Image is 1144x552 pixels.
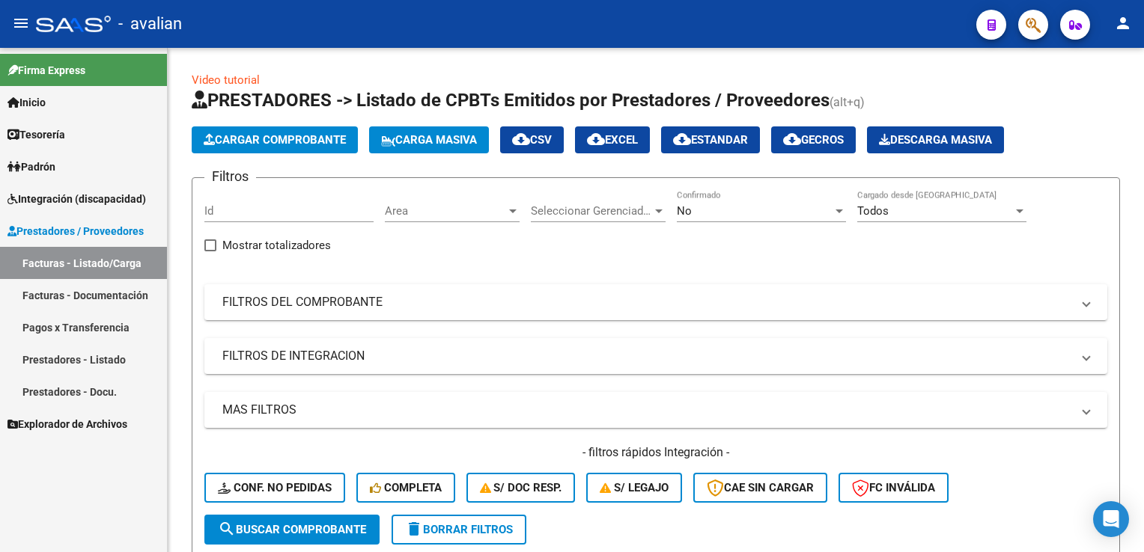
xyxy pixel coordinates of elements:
[7,94,46,111] span: Inicio
[369,126,489,153] button: Carga Masiva
[7,416,127,432] span: Explorador de Archivos
[707,481,814,494] span: CAE SIN CARGAR
[587,130,605,148] mat-icon: cloud_download
[204,473,345,503] button: Conf. no pedidas
[218,481,332,494] span: Conf. no pedidas
[852,481,935,494] span: FC Inválida
[218,523,366,536] span: Buscar Comprobante
[661,126,760,153] button: Estandar
[370,481,442,494] span: Completa
[867,126,1004,153] app-download-masive: Descarga masiva de comprobantes (adjuntos)
[192,90,830,111] span: PRESTADORES -> Listado de CPBTs Emitidos por Prestadores / Proveedores
[7,62,85,79] span: Firma Express
[587,133,638,147] span: EXCEL
[857,204,889,218] span: Todos
[204,444,1107,461] h4: - filtros rápidos Integración -
[405,523,513,536] span: Borrar Filtros
[512,130,530,148] mat-icon: cloud_download
[222,294,1071,310] mat-panel-title: FILTROS DEL COMPROBANTE
[204,515,380,545] button: Buscar Comprobante
[222,402,1071,418] mat-panel-title: MAS FILTROS
[693,473,827,503] button: CAE SIN CARGAR
[466,473,576,503] button: S/ Doc Resp.
[867,126,1004,153] button: Descarga Masiva
[1093,501,1129,537] div: Open Intercom Messenger
[356,473,455,503] button: Completa
[673,130,691,148] mat-icon: cloud_download
[392,515,526,545] button: Borrar Filtros
[879,133,992,147] span: Descarga Masiva
[839,473,949,503] button: FC Inválida
[218,520,236,538] mat-icon: search
[7,191,146,207] span: Integración (discapacidad)
[783,133,844,147] span: Gecros
[677,204,692,218] span: No
[673,133,748,147] span: Estandar
[783,130,801,148] mat-icon: cloud_download
[1114,14,1132,32] mat-icon: person
[12,14,30,32] mat-icon: menu
[204,166,256,187] h3: Filtros
[204,392,1107,428] mat-expansion-panel-header: MAS FILTROS
[480,481,562,494] span: S/ Doc Resp.
[531,204,652,218] span: Seleccionar Gerenciador
[222,236,331,254] span: Mostrar totalizadores
[830,95,865,109] span: (alt+q)
[586,473,682,503] button: S/ legajo
[405,520,423,538] mat-icon: delete
[7,159,55,175] span: Padrón
[204,133,346,147] span: Cargar Comprobante
[204,338,1107,374] mat-expansion-panel-header: FILTROS DE INTEGRACION
[385,204,506,218] span: Area
[575,126,650,153] button: EXCEL
[771,126,856,153] button: Gecros
[204,284,1107,320] mat-expansion-panel-header: FILTROS DEL COMPROBANTE
[192,126,358,153] button: Cargar Comprobante
[7,126,65,143] span: Tesorería
[381,133,477,147] span: Carga Masiva
[512,133,552,147] span: CSV
[118,7,182,40] span: - avalian
[7,223,144,239] span: Prestadores / Proveedores
[600,481,669,494] span: S/ legajo
[192,73,260,87] a: Video tutorial
[500,126,564,153] button: CSV
[222,348,1071,364] mat-panel-title: FILTROS DE INTEGRACION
